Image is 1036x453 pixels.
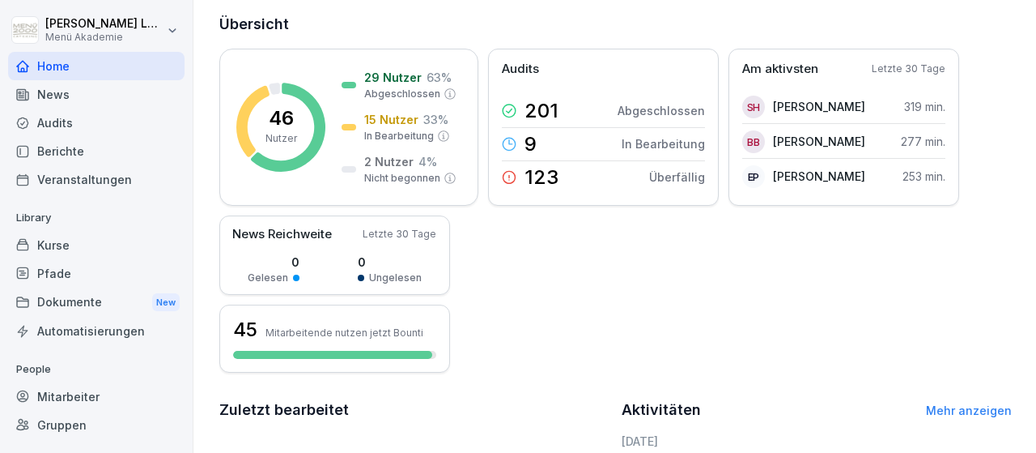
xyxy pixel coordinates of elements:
[219,399,610,421] h2: Zuletzt bearbeitet
[8,165,185,194] a: Veranstaltungen
[8,109,185,137] a: Audits
[872,62,945,76] p: Letzte 30 Tage
[358,254,422,271] p: 0
[364,153,414,170] p: 2 Nutzer
[364,87,440,101] p: Abgeschlossen
[152,293,180,312] div: New
[622,135,705,152] p: In Bearbeitung
[902,168,945,185] p: 253 min.
[742,96,765,118] div: SH
[269,109,294,128] p: 46
[8,231,185,259] a: Kurse
[364,129,434,143] p: In Bearbeitung
[8,259,185,288] a: Pfade
[45,17,163,31] p: [PERSON_NAME] Lechler
[622,433,1013,450] h6: [DATE]
[248,254,299,271] p: 0
[8,205,185,231] p: Library
[233,316,257,344] h3: 45
[248,271,288,285] p: Gelesen
[8,52,185,80] a: Home
[904,98,945,115] p: 319 min.
[773,168,865,185] p: [PERSON_NAME]
[8,357,185,382] p: People
[524,135,537,154] p: 9
[423,111,448,128] p: 33 %
[45,32,163,43] p: Menü Akademie
[364,69,422,86] p: 29 Nutzer
[369,271,422,285] p: Ungelesen
[742,60,818,79] p: Am aktivsten
[427,69,452,86] p: 63 %
[742,165,765,188] div: EP
[219,13,1012,36] h2: Übersicht
[524,168,558,187] p: 123
[265,131,297,146] p: Nutzer
[8,382,185,411] a: Mitarbeiter
[618,102,705,119] p: Abgeschlossen
[8,411,185,439] a: Gruppen
[8,317,185,345] a: Automatisierungen
[773,133,865,150] p: [PERSON_NAME]
[8,288,185,318] div: Dokumente
[622,399,701,421] h2: Aktivitäten
[742,130,765,153] div: BB
[901,133,945,150] p: 277 min.
[364,111,418,128] p: 15 Nutzer
[8,137,185,165] a: Berichte
[524,101,558,121] p: 201
[773,98,865,115] p: [PERSON_NAME]
[232,225,332,244] p: News Reichweite
[8,80,185,109] a: News
[418,153,437,170] p: 4 %
[926,404,1012,417] a: Mehr anzeigen
[8,288,185,318] a: DokumenteNew
[363,227,436,241] p: Letzte 30 Tage
[649,169,705,186] p: Überfällig
[502,60,539,79] p: Audits
[364,171,440,186] p: Nicht begonnen
[265,327,423,339] p: Mitarbeitende nutzen jetzt Bounti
